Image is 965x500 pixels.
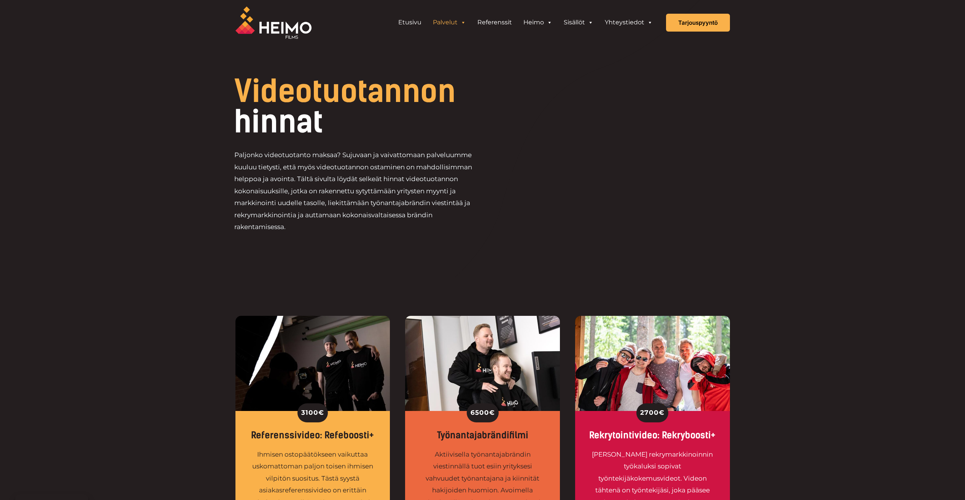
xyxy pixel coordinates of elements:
h1: hinnat [234,76,534,137]
aside: Header Widget 1 [389,15,662,30]
img: Työnantajabrändi ja sen viestintä sujuu videoilla. [405,316,560,411]
div: Työnantajabrändifilmi [417,430,548,441]
span: € [659,407,665,419]
a: Referenssit [472,15,518,30]
a: Palvelut [427,15,472,30]
img: Rekryvideo päästää työntekijäsi valokeilaan. [575,316,730,411]
div: Rekrytointivideo: Rekryboosti+ [587,430,719,441]
span: € [318,407,324,419]
img: Referenssivideo on myynnin työkalu. [235,316,390,411]
a: Etusivu [393,15,427,30]
span: € [489,407,495,419]
div: Referenssivideo: Refeboosti+ [247,430,379,441]
div: 3100 [297,403,328,422]
div: 6500 [467,403,499,422]
div: 2700 [636,403,668,422]
a: Yhteystiedot [599,15,658,30]
span: Videotuotannon [234,73,456,110]
a: Heimo [518,15,558,30]
a: Sisällöt [558,15,599,30]
p: Paljonko videotuotanto maksaa? Sujuvaan ja vaivattomaan palveluumme kuuluu tietysti, että myös vi... [234,149,483,233]
a: Tarjouspyyntö [666,14,730,32]
img: Heimo Filmsin logo [235,6,312,39]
